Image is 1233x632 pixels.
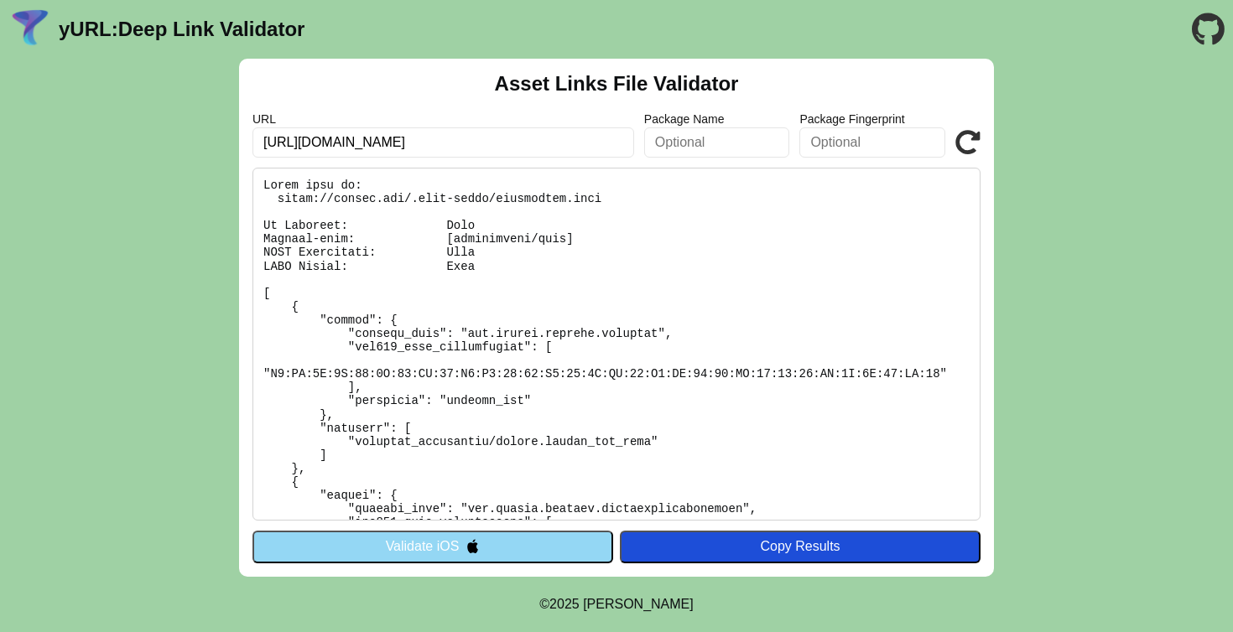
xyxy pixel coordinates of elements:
a: yURL:Deep Link Validator [59,18,304,41]
input: Required [252,127,634,158]
div: Copy Results [628,539,972,554]
pre: Lorem ipsu do: sitam://consec.adi/.elit-seddo/eiusmodtem.inci Ut Laboreet: Dolo Magnaal-enim: [ad... [252,168,981,521]
input: Optional [799,127,945,158]
span: 2025 [549,597,580,611]
label: Package Name [644,112,790,126]
h2: Asset Links File Validator [495,72,739,96]
input: Optional [644,127,790,158]
button: Validate iOS [252,531,613,562]
footer: © [539,577,693,632]
button: Copy Results [620,531,981,562]
img: appleIcon.svg [466,539,480,553]
a: Michael Ibragimchayev's Personal Site [583,597,694,611]
label: URL [252,112,634,126]
img: yURL Logo [8,8,52,51]
label: Package Fingerprint [799,112,945,126]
